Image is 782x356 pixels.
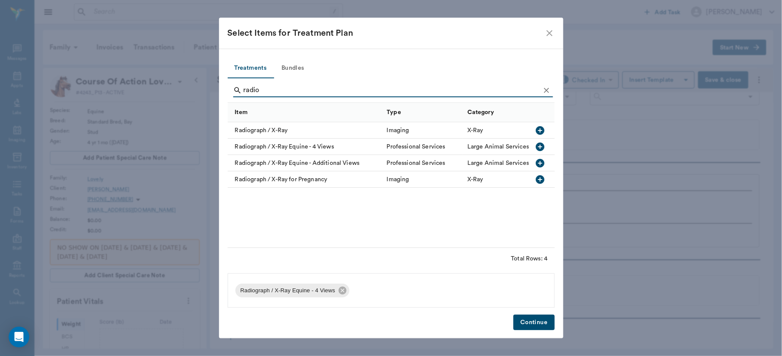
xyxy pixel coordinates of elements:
div: Open Intercom Messenger [9,327,29,347]
div: Type [383,103,464,122]
div: Imaging [387,175,409,184]
button: Bundles [274,58,312,78]
span: Radiograph / X-Ray Equine - 4 Views [235,286,340,295]
button: close [544,28,555,38]
button: Treatments [228,58,274,78]
div: Search [233,84,553,99]
div: X-Ray [467,126,483,135]
div: Type [387,100,402,124]
div: Large Animal Services [467,142,529,151]
div: Large Animal Services [467,159,529,167]
button: Continue [513,315,554,331]
div: Item [235,100,248,124]
div: Category [463,103,544,122]
div: Professional Services [387,142,445,151]
div: Radiograph / X-Ray Equine - 4 Views [235,284,349,297]
div: Radiograph / X-Ray Equine - 4 Views [228,139,383,155]
div: Total Rows: 4 [511,254,548,263]
div: Imaging [387,126,409,135]
div: Radiograph / X-Ray Equine - Additional Views [228,155,383,171]
div: X-Ray [467,175,483,184]
div: Radiograph / X-Ray for Pregnancy [228,171,383,188]
input: Find a treatment [244,84,540,97]
div: Select Items for Treatment Plan [228,26,544,40]
div: Radiograph / X-Ray [228,122,383,139]
div: Professional Services [387,159,445,167]
div: Item [228,103,383,122]
div: Category [467,100,494,124]
button: Clear [540,84,553,97]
